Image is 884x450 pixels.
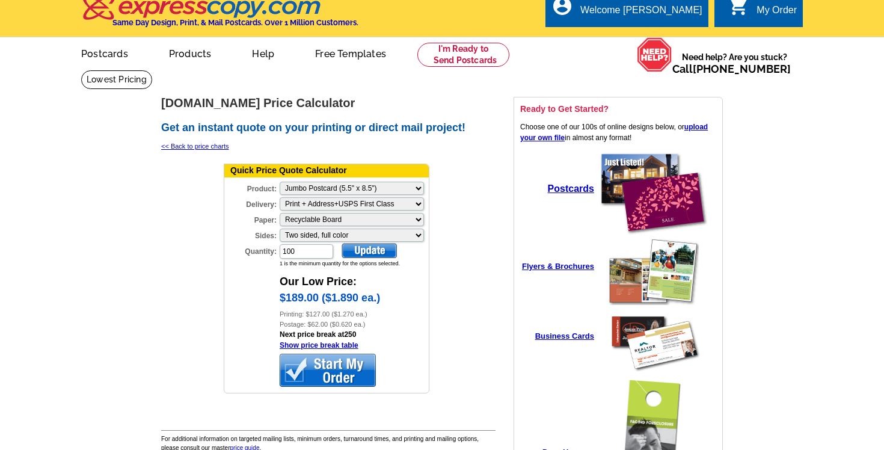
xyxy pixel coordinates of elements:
[296,39,405,67] a: Free Templates
[224,180,278,194] label: Product:
[280,329,429,351] div: Next price break at
[150,39,231,67] a: Products
[280,268,429,290] div: Our Low Price:
[693,63,791,75] a: [PHONE_NUMBER]
[597,230,711,238] a: create a postcard online
[520,122,716,143] p: Choose one of our 100s of online designs below, or in almost any format!
[609,239,699,305] img: create a flyer
[161,122,496,135] h2: Get an instant quote on your printing or direct mail project!
[600,152,708,236] img: create a postcard
[280,319,429,330] div: Postage: $62.00 ($0.620 ea.)
[580,5,702,22] div: Welcome [PERSON_NAME]
[280,341,358,350] a: Show price break table
[62,39,147,67] a: Postcards
[280,309,429,319] div: Printing: $127.00 ($1.270 ea.)
[224,227,278,241] label: Sides:
[344,330,356,339] a: 250
[757,5,797,22] div: My Order
[280,260,429,268] div: 1 is the minimum quantity for the options selected.
[728,3,797,18] a: shopping_cart My Order
[672,51,797,75] span: Need help? Are you stuck?
[233,39,293,67] a: Help
[224,196,278,210] label: Delivery:
[81,4,358,27] a: Same Day Design, Print, & Mail Postcards. Over 1 Million Customers.
[224,212,278,226] label: Paper:
[606,298,702,307] a: create a flyer online
[548,185,594,194] a: Postcards
[548,183,594,194] strong: Postcards
[224,243,278,257] label: Quantity:
[280,290,429,309] div: $189.00 ($1.890 ea.)
[606,310,702,373] img: create a business card
[535,332,594,341] a: Business Cards
[224,164,429,177] div: Quick Price Quote Calculator
[637,37,672,72] img: help
[522,262,594,271] a: Flyers & Brochures
[161,97,496,109] h1: [DOMAIN_NAME] Price Calculator
[161,143,229,150] a: << Back to price charts
[112,18,358,27] h4: Same Day Design, Print, & Mail Postcards. Over 1 Million Customers.
[535,331,594,341] strong: Business Cards
[672,63,791,75] span: Call
[520,123,708,142] a: upload your own file
[603,369,705,378] a: create a business card online
[520,103,716,114] h3: Ready to Get Started?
